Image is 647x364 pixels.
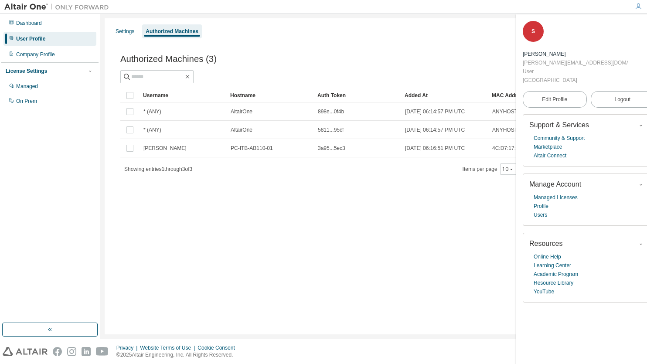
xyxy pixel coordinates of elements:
a: Managed Licenses [534,193,578,202]
img: facebook.svg [53,347,62,356]
div: Hostname [230,88,310,102]
img: Altair One [4,3,113,11]
img: altair_logo.svg [3,347,48,356]
div: Username [143,88,223,102]
span: Support & Services [529,121,589,129]
div: Managed [16,83,38,90]
span: [DATE] 06:14:57 PM UTC [405,126,465,133]
img: youtube.svg [96,347,109,356]
div: Settings [116,28,134,35]
a: Online Help [534,252,561,261]
a: Edit Profile [523,91,587,108]
div: License Settings [6,68,47,75]
img: linkedin.svg [82,347,91,356]
span: Items per page [463,163,516,175]
span: 3a95...5ec3 [318,145,345,152]
div: Dashboard [16,20,42,27]
div: MAC Addresses [492,88,535,102]
div: Privacy [116,344,140,351]
span: Showing entries 1 through 3 of 3 [124,166,192,172]
a: Learning Center [534,261,571,270]
span: Resources [529,240,562,247]
div: Authorized Machines [146,28,198,35]
div: Auth Token [317,88,398,102]
div: User Profile [16,35,45,42]
a: Community & Support [534,134,585,143]
span: PC-ITB-AB110-01 [231,145,273,152]
div: [GEOGRAPHIC_DATA] [523,76,628,85]
a: YouTube [534,287,554,296]
div: On Prem [16,98,37,105]
a: Resource Library [534,279,573,287]
button: 10 [502,166,514,173]
p: © 2025 Altair Engineering, Inc. All Rights Reserved. [116,351,240,359]
span: ANYHOST [492,126,518,133]
span: 4C:D7:17:91:71:9A [492,145,537,152]
span: S [531,28,535,34]
div: User [523,67,628,76]
span: * (ANY) [143,108,161,115]
span: 5811...95cf [318,126,344,133]
span: * (ANY) [143,126,161,133]
div: [PERSON_NAME][EMAIL_ADDRESS][DOMAIN_NAME] [523,58,628,67]
a: Academic Program [534,270,578,279]
span: [PERSON_NAME] [143,145,187,152]
span: Logout [614,95,630,104]
div: Cookie Consent [198,344,240,351]
span: Manage Account [529,180,581,188]
span: ANYHOST [492,108,518,115]
a: Marketplace [534,143,562,151]
a: Altair Connect [534,151,566,160]
span: Edit Profile [542,96,567,103]
span: [DATE] 06:14:57 PM UTC [405,108,465,115]
span: [DATE] 06:16:51 PM UTC [405,145,465,152]
span: AltairOne [231,108,252,115]
a: Profile [534,202,548,211]
span: AltairOne [231,126,252,133]
div: Added At [405,88,485,102]
img: instagram.svg [67,347,76,356]
div: Website Terms of Use [140,344,198,351]
span: 898e...0f4b [318,108,344,115]
a: Users [534,211,547,219]
div: Company Profile [16,51,55,58]
div: Steven Spencer [523,50,628,58]
span: Authorized Machines (3) [120,54,217,64]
